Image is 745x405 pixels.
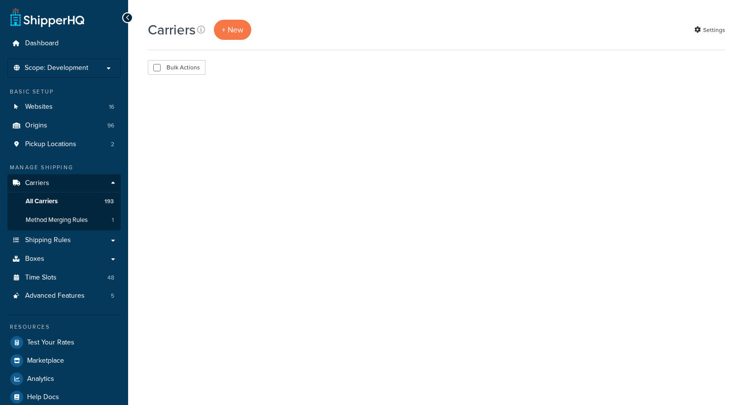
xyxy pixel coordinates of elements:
[25,274,57,282] span: Time Slots
[25,292,85,300] span: Advanced Features
[111,292,114,300] span: 5
[104,197,114,206] span: 193
[10,7,84,27] a: ShipperHQ Home
[7,192,121,211] a: All Carriers 193
[26,197,58,206] span: All Carriers
[148,20,196,39] h1: Carriers
[7,211,121,229] a: Method Merging Rules 1
[7,98,121,116] li: Websites
[7,88,121,96] div: Basic Setup
[107,274,114,282] span: 48
[27,339,74,347] span: Test Your Rates
[7,287,121,305] a: Advanced Features 5
[107,122,114,130] span: 96
[109,103,114,111] span: 16
[7,163,121,172] div: Manage Shipping
[25,122,47,130] span: Origins
[7,250,121,268] a: Boxes
[7,334,121,351] a: Test Your Rates
[7,34,121,53] a: Dashboard
[7,117,121,135] a: Origins 96
[7,135,121,154] a: Pickup Locations 2
[25,39,59,48] span: Dashboard
[27,375,54,383] span: Analytics
[27,393,59,402] span: Help Docs
[7,287,121,305] li: Advanced Features
[25,255,44,263] span: Boxes
[148,60,205,75] button: Bulk Actions
[7,352,121,370] a: Marketplace
[7,192,121,211] li: All Carriers
[26,216,88,224] span: Method Merging Rules
[112,216,114,224] span: 1
[25,103,53,111] span: Websites
[7,231,121,249] a: Shipping Rules
[7,269,121,287] li: Time Slots
[7,269,121,287] a: Time Slots 48
[111,140,114,149] span: 2
[25,64,88,72] span: Scope: Development
[7,135,121,154] li: Pickup Locations
[694,23,725,37] a: Settings
[7,98,121,116] a: Websites 16
[7,117,121,135] li: Origins
[7,211,121,229] li: Method Merging Rules
[7,174,121,192] a: Carriers
[7,323,121,331] div: Resources
[7,370,121,388] a: Analytics
[25,140,76,149] span: Pickup Locations
[25,179,49,187] span: Carriers
[27,357,64,365] span: Marketplace
[214,20,251,40] a: + New
[7,174,121,230] li: Carriers
[25,236,71,245] span: Shipping Rules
